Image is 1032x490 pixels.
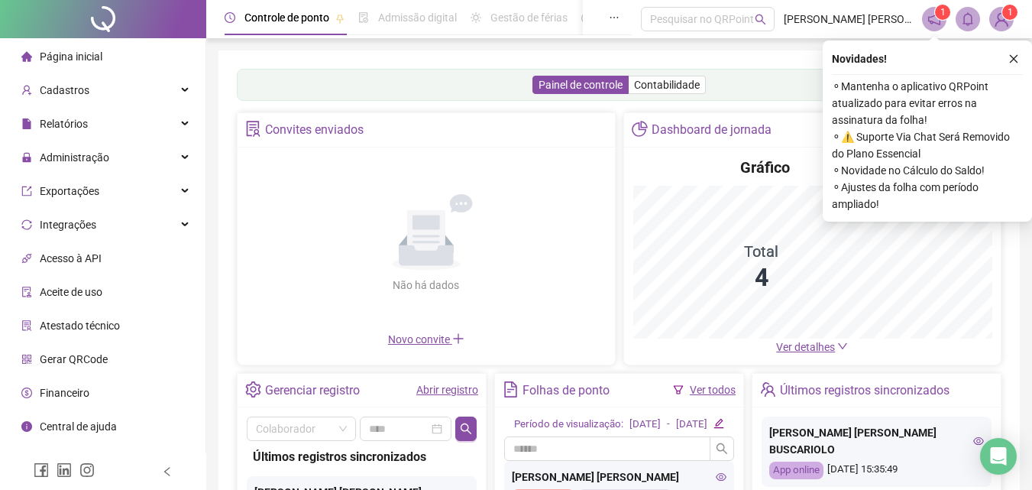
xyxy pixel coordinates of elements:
[581,12,592,23] span: dashboard
[40,387,89,399] span: Financeiro
[265,117,364,143] div: Convites enviados
[973,436,984,446] span: eye
[490,11,568,24] span: Gestão de férias
[832,162,1023,179] span: ⚬ Novidade no Cálculo do Saldo!
[21,51,32,62] span: home
[265,378,360,404] div: Gerenciar registro
[609,12,620,23] span: ellipsis
[776,341,835,353] span: Ver detalhes
[760,381,776,398] span: team
[740,157,790,178] h4: Gráfico
[452,333,464,345] span: plus
[245,381,261,398] span: setting
[40,353,108,365] span: Gerar QRCode
[21,186,32,196] span: export
[961,12,975,26] span: bell
[21,118,32,129] span: file
[21,152,32,163] span: lock
[40,252,102,264] span: Acesso à API
[388,333,464,346] span: Novo convite
[634,79,700,91] span: Contabilidade
[980,438,1017,475] div: Open Intercom Messenger
[667,417,670,433] div: -
[79,462,95,478] span: instagram
[503,381,519,398] span: file-text
[837,341,848,352] span: down
[40,151,109,164] span: Administração
[514,417,623,433] div: Período de visualização:
[940,7,946,18] span: 1
[471,12,481,23] span: sun
[652,117,772,143] div: Dashboard de jornada
[539,79,623,91] span: Painel de controle
[673,385,684,395] span: filter
[40,185,99,197] span: Exportações
[769,424,984,458] div: [PERSON_NAME] [PERSON_NAME] BUSCARIOLO
[832,78,1023,128] span: ⚬ Mantenha o aplicativo QRPoint atualizado para evitar erros na assinatura da folha!
[832,128,1023,162] span: ⚬ ⚠️ Suporte Via Chat Será Removido do Plano Essencial
[676,417,707,433] div: [DATE]
[776,341,848,353] a: Ver detalhes down
[832,179,1023,213] span: ⚬ Ajustes da folha com período ampliado!
[40,320,120,332] span: Atestado técnico
[21,320,32,331] span: solution
[1008,7,1013,18] span: 1
[40,84,89,96] span: Cadastros
[832,50,887,67] span: Novidades !
[416,384,478,396] a: Abrir registro
[225,12,235,23] span: clock-circle
[21,219,32,230] span: sync
[784,11,913,28] span: [PERSON_NAME] [PERSON_NAME] [PERSON_NAME]
[512,469,726,485] div: [PERSON_NAME] [PERSON_NAME]
[40,50,102,63] span: Página inicial
[460,423,472,435] span: search
[356,277,497,294] div: Não há dados
[755,14,766,25] span: search
[40,286,102,298] span: Aceite de uso
[57,462,72,478] span: linkedin
[40,219,96,231] span: Integrações
[716,443,728,455] span: search
[21,354,32,365] span: qrcode
[40,420,117,433] span: Central de ajuda
[632,121,648,137] span: pie-chart
[21,421,32,432] span: info-circle
[335,14,345,23] span: pushpin
[780,378,950,404] div: Últimos registros sincronizados
[713,418,723,428] span: edit
[21,85,32,96] span: user-add
[253,447,471,466] div: Últimos registros sincronizados
[21,287,32,297] span: audit
[690,384,736,396] a: Ver todos
[244,11,329,24] span: Controle de ponto
[935,5,950,20] sup: 1
[769,462,823,479] div: App online
[769,462,984,479] div: [DATE] 15:35:49
[21,253,32,264] span: api
[245,121,261,137] span: solution
[21,388,32,398] span: dollar
[522,378,610,404] div: Folhas de ponto
[34,462,49,478] span: facebook
[716,472,726,482] span: eye
[358,12,369,23] span: file-done
[927,12,941,26] span: notification
[40,118,88,130] span: Relatórios
[990,8,1013,31] img: 70269
[1008,54,1019,64] span: close
[162,466,173,477] span: left
[1002,5,1017,20] sup: Atualize o seu contato no menu Meus Dados
[629,417,661,433] div: [DATE]
[378,11,457,24] span: Admissão digital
